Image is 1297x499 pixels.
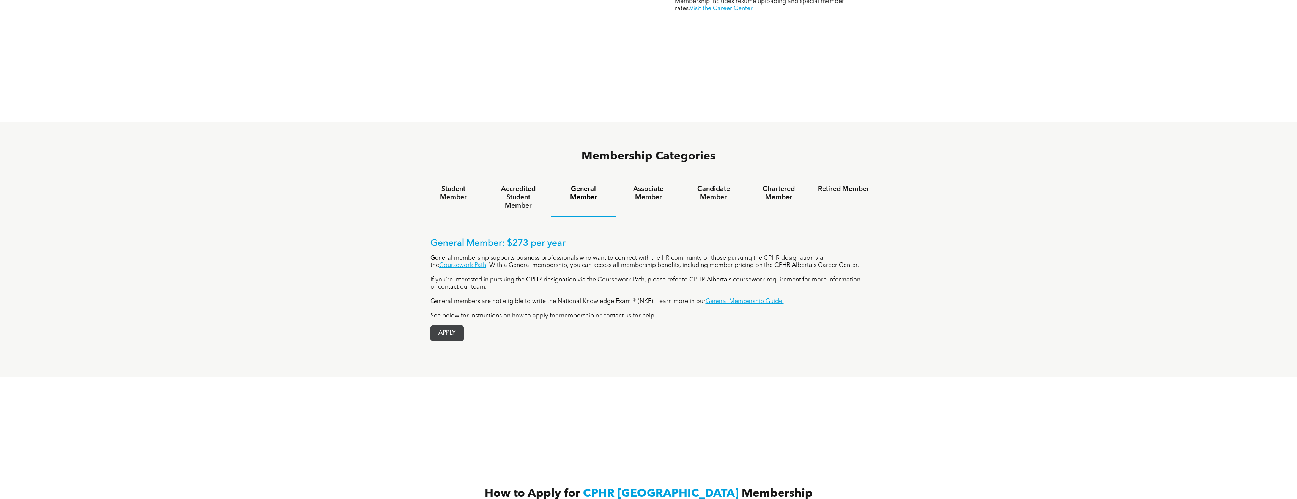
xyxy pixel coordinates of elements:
[706,298,784,305] a: General Membership Guide.
[582,151,715,162] span: Membership Categories
[430,255,867,269] p: General membership supports business professionals who want to connect with the HR community or t...
[818,185,869,193] h4: Retired Member
[430,298,867,305] p: General members are not eligible to write the National Knowledge Exam ® (NKE). Learn more in our
[558,185,609,202] h4: General Member
[430,238,867,249] p: General Member: $273 per year
[688,185,739,202] h4: Candidate Member
[623,185,674,202] h4: Associate Member
[430,313,867,320] p: See below for instructions on how to apply for membership or contact us for help.
[430,325,464,341] a: APPLY
[431,326,463,341] span: APPLY
[493,185,544,210] h4: Accredited Student Member
[439,262,486,268] a: Coursework Path
[753,185,804,202] h4: Chartered Member
[430,276,867,291] p: If you're interested in pursuing the CPHR designation via the Coursework Path, please refer to CP...
[690,6,754,12] a: Visit the Career Center.
[428,185,479,202] h4: Student Member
